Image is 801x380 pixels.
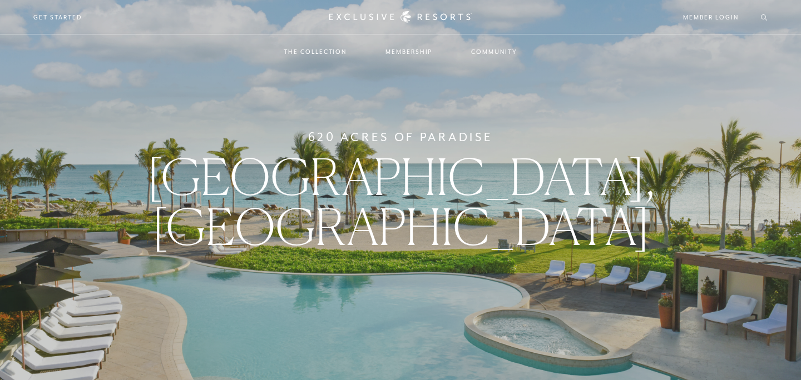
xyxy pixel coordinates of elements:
[308,128,493,146] h6: 620 Acres of Paradise
[33,12,82,22] a: Get Started
[147,146,655,257] span: [GEOGRAPHIC_DATA], [GEOGRAPHIC_DATA]
[460,36,528,68] a: Community
[374,36,443,68] a: Membership
[683,12,738,22] a: Member Login
[273,36,358,68] a: The Collection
